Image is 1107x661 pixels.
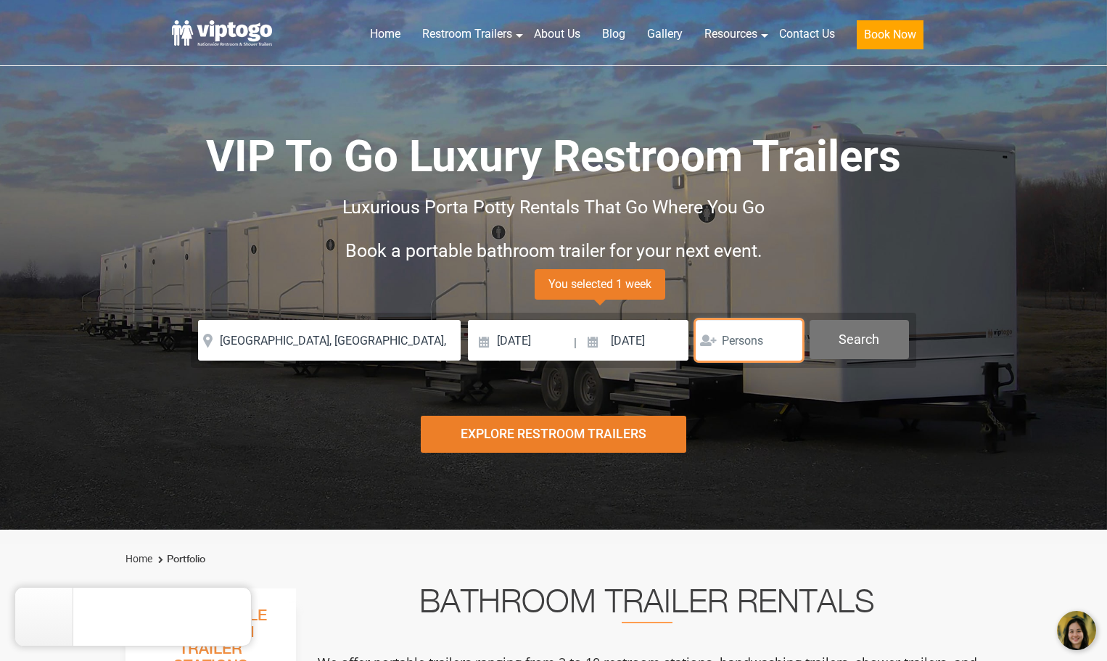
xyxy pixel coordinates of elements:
[206,131,901,182] span: VIP To Go Luxury Restroom Trailers
[636,18,694,50] a: Gallery
[198,320,461,361] input: Where do you need your restroom?
[694,18,768,50] a: Resources
[342,197,765,218] span: Luxurious Porta Potty Rentals That Go Where You Go
[468,320,572,361] input: Delivery
[535,269,665,300] span: You selected 1 week
[591,18,636,50] a: Blog
[155,551,205,568] li: Portfolio
[889,600,1107,661] iframe: Live Chat Button
[345,240,762,261] span: Book a portable bathroom trailer for your next event.
[857,20,923,49] button: Book Now
[421,416,686,453] div: Explore Restroom Trailers
[316,588,979,623] h2: Bathroom Trailer Rentals
[768,18,846,50] a: Contact Us
[696,320,802,361] input: Persons
[523,18,591,50] a: About Us
[810,320,909,359] button: Search
[359,18,411,50] a: Home
[846,18,934,58] a: Book Now
[125,553,152,564] a: Home
[574,320,577,366] span: |
[411,18,523,50] a: Restroom Trailers
[578,320,688,361] input: Pickup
